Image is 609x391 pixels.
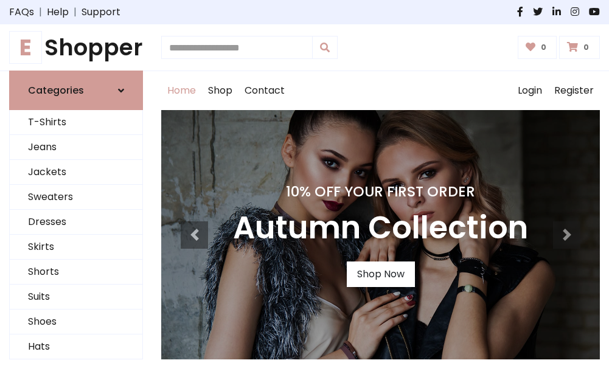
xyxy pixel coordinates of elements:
[202,71,238,110] a: Shop
[233,210,528,247] h3: Autumn Collection
[512,71,548,110] a: Login
[9,34,143,61] h1: Shopper
[10,185,142,210] a: Sweaters
[10,160,142,185] a: Jackets
[233,183,528,200] h4: 10% Off Your First Order
[10,334,142,359] a: Hats
[9,34,143,61] a: EShopper
[9,5,34,19] a: FAQs
[347,261,415,287] a: Shop Now
[10,310,142,334] a: Shoes
[47,5,69,19] a: Help
[161,71,202,110] a: Home
[9,31,42,64] span: E
[82,5,120,19] a: Support
[69,5,82,19] span: |
[559,36,600,59] a: 0
[10,210,142,235] a: Dresses
[580,42,592,53] span: 0
[538,42,549,53] span: 0
[10,135,142,160] a: Jeans
[10,285,142,310] a: Suits
[518,36,557,59] a: 0
[9,71,143,110] a: Categories
[238,71,291,110] a: Contact
[28,85,84,96] h6: Categories
[548,71,600,110] a: Register
[10,110,142,135] a: T-Shirts
[34,5,47,19] span: |
[10,260,142,285] a: Shorts
[10,235,142,260] a: Skirts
